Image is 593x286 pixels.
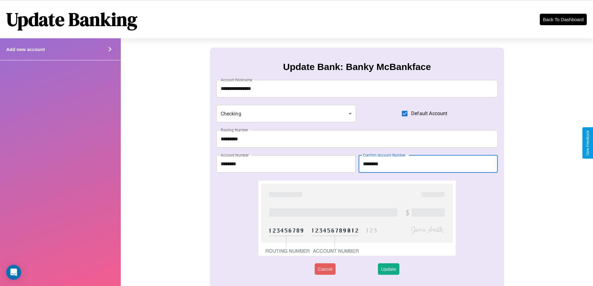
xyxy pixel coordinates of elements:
img: check [258,181,455,256]
span: Default Account [411,110,447,117]
label: Routing Number [221,127,248,133]
div: Checking [216,105,356,122]
button: Cancel [315,263,336,275]
h4: Add new account [6,47,45,52]
h3: Update Bank: Banky McBankface [283,62,431,72]
label: Account Nickname [221,77,252,82]
h1: Update Banking [6,7,137,32]
label: Confirm Account Number [363,152,406,158]
button: Update [378,263,399,275]
label: Account Number [221,152,249,158]
div: Give Feedback [586,130,590,156]
div: Open Intercom Messenger [6,265,21,280]
button: Back To Dashboard [540,14,587,25]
